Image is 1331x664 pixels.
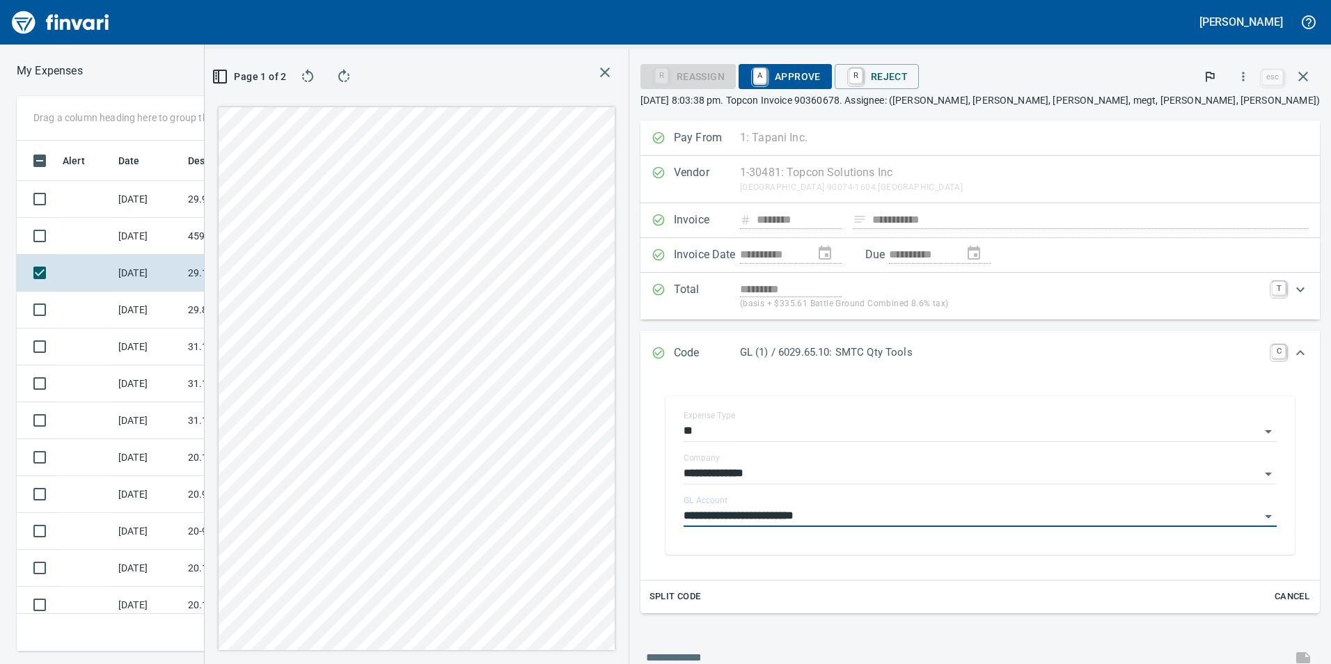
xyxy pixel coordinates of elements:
p: My Expenses [17,63,83,79]
a: C [1272,345,1286,358]
a: A [753,68,766,84]
button: Cancel [1270,586,1314,608]
button: AApprove [739,64,832,89]
td: 29.9068.15 [182,181,308,218]
td: [DATE] [113,439,182,476]
td: 20.13134.65 [182,587,308,624]
button: [PERSON_NAME] [1196,11,1286,33]
td: [DATE] [113,476,182,513]
td: [DATE] [113,587,182,624]
td: [DATE] [113,513,182,550]
span: Description [188,152,240,169]
span: Close invoice [1259,60,1320,93]
td: 29.10980.65 [182,255,308,292]
label: GL Account [684,496,727,505]
p: [DATE] 8:03:38 pm. Topcon Invoice 90360678. Assignee: ([PERSON_NAME], [PERSON_NAME], [PERSON_NAME... [640,93,1320,107]
button: Open [1259,464,1278,484]
td: 31.1149.65 [182,402,308,439]
div: Expand [640,273,1320,319]
td: 20.9159.15 [182,476,308,513]
a: esc [1262,70,1283,85]
td: [DATE] [113,329,182,365]
button: Open [1259,507,1278,526]
span: Description [188,152,258,169]
td: 20-9102.20 [182,513,308,550]
td: [DATE] [113,550,182,587]
span: Cancel [1273,589,1311,605]
label: Company [684,454,720,462]
span: Page 1 of 2 [221,68,280,86]
p: GL (1) / 6029.65.10: SMTC Qty Tools [740,345,1263,361]
td: 31.1148.65 [182,329,308,365]
div: Expand [640,377,1320,613]
button: Split Code [646,586,704,608]
a: T [1272,281,1286,295]
td: [DATE] [113,181,182,218]
td: [DATE] [113,255,182,292]
button: Page 1 of 2 [216,64,285,89]
span: Date [118,152,140,169]
span: Split Code [649,589,701,605]
img: Finvari [8,6,113,39]
button: Open [1259,422,1278,441]
span: Alert [63,152,85,169]
td: [DATE] [113,218,182,255]
p: Total [674,281,740,311]
a: R [849,68,863,84]
td: 20.13129.65 [182,550,308,587]
p: (basis + $335.61 Battle Ground Combined 8.6% tax) [740,297,1263,311]
div: Reassign [640,70,736,81]
p: Drag a column heading here to group the table [33,111,237,125]
td: 20.13144.65 [182,439,308,476]
label: Expense Type [684,411,735,420]
td: [DATE] [113,402,182,439]
button: More [1228,61,1259,92]
span: Alert [63,152,103,169]
span: Approve [750,65,821,88]
td: [DATE] [113,292,182,329]
span: Reject [846,65,908,88]
td: [DATE] [113,365,182,402]
button: RReject [835,64,919,89]
td: 31.1150.65 [182,365,308,402]
h5: [PERSON_NAME] [1199,15,1283,29]
nav: breadcrumb [17,63,83,79]
td: 4593.65 [182,218,308,255]
span: Date [118,152,158,169]
button: Flag [1195,61,1225,92]
div: Expand [640,331,1320,377]
td: 29.8999.20 [182,292,308,329]
p: Code [674,345,740,363]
